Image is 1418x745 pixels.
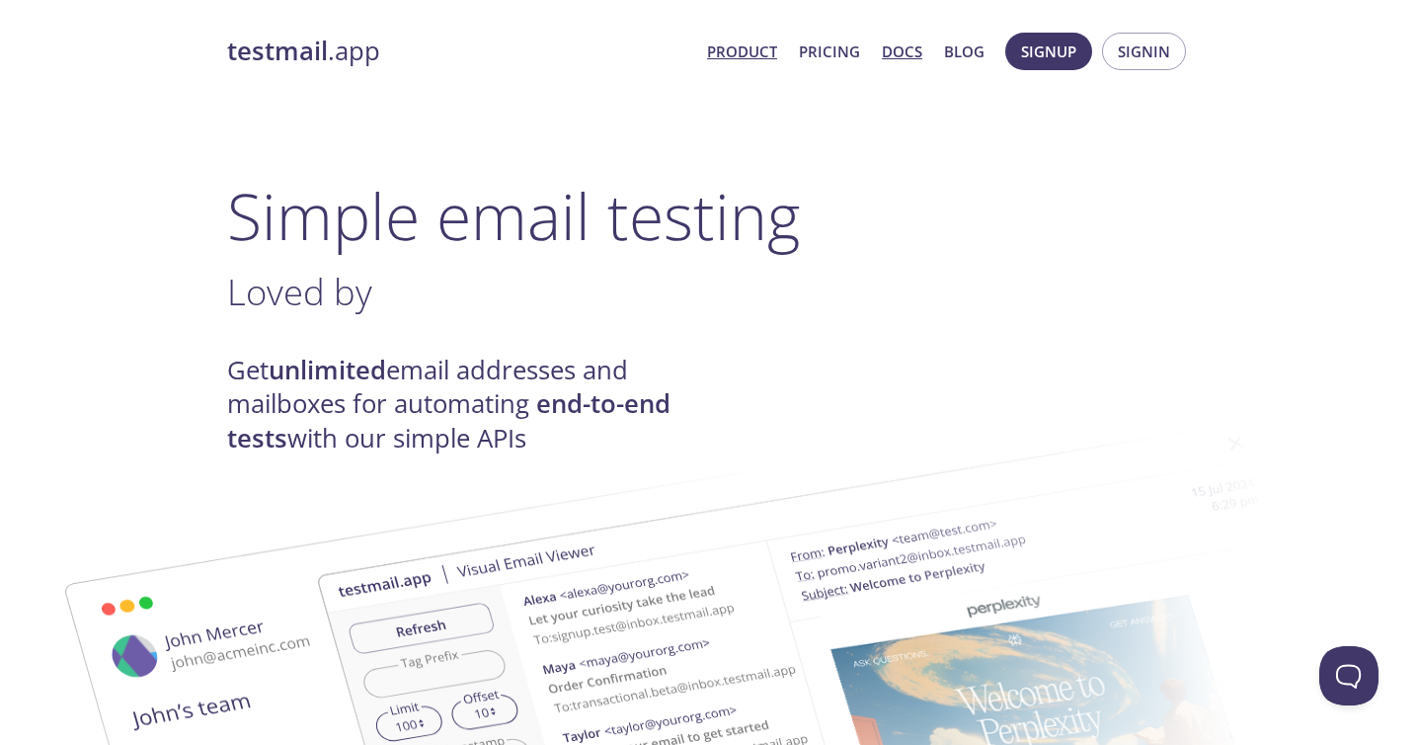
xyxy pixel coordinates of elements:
[227,354,709,455] h4: Get email addresses and mailboxes for automating with our simple APIs
[227,267,372,316] span: Loved by
[1005,33,1092,70] button: Signup
[1319,646,1379,705] iframe: Help Scout Beacon - Open
[269,353,386,387] strong: unlimited
[227,35,691,68] a: testmail.app
[944,39,985,64] a: Blog
[227,34,328,68] strong: testmail
[1102,33,1186,70] button: Signin
[227,386,670,455] strong: end-to-end tests
[227,178,1191,254] h1: Simple email testing
[799,39,860,64] a: Pricing
[882,39,922,64] a: Docs
[1021,39,1076,64] span: Signup
[1118,39,1170,64] span: Signin
[707,39,777,64] a: Product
